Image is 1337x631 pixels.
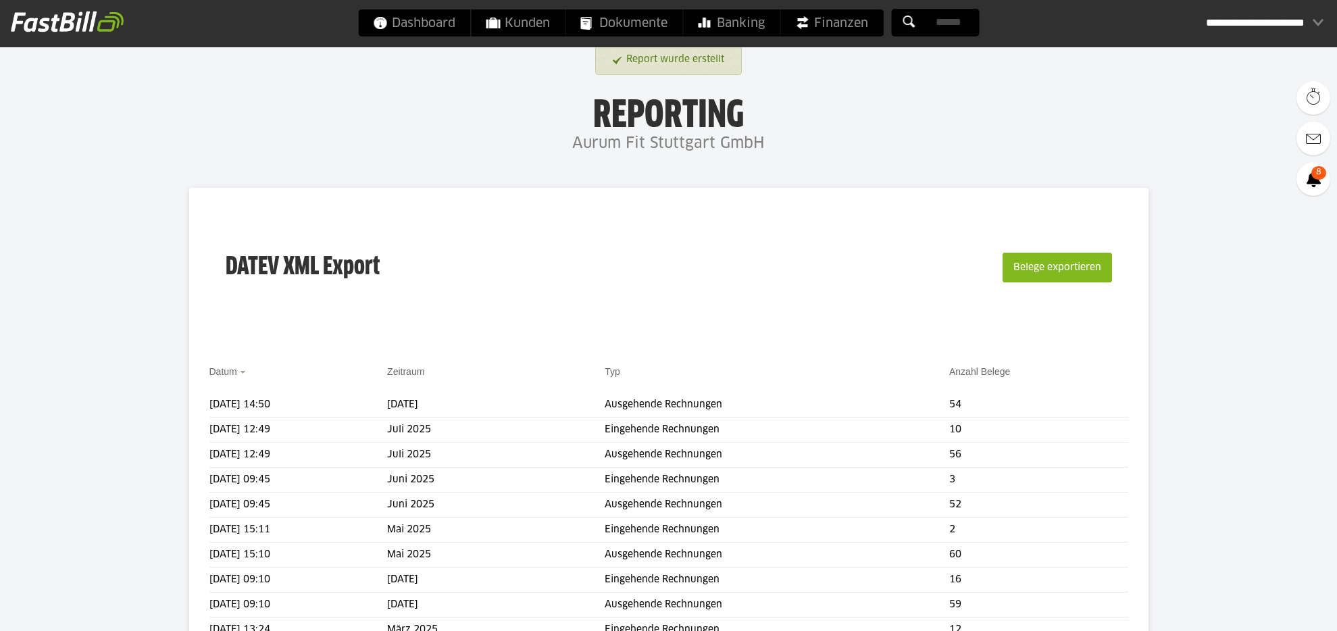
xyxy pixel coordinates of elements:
span: 8 [1311,166,1326,180]
td: Eingehende Rechnungen [605,567,949,592]
td: [DATE] 15:11 [209,518,388,542]
h3: DATEV XML Export [226,224,380,311]
td: 10 [949,418,1128,443]
td: Mai 2025 [387,542,605,567]
td: Juli 2025 [387,418,605,443]
span: Banking [698,9,765,36]
td: Eingehende Rechnungen [605,518,949,542]
a: Report wurde erstellt [613,47,724,72]
td: [DATE] 09:10 [209,592,388,617]
td: Eingehende Rechnungen [605,418,949,443]
a: Anzahl Belege [949,366,1010,377]
td: [DATE] 15:10 [209,542,388,567]
a: Zeitraum [387,366,424,377]
span: Kunden [486,9,550,36]
td: Juni 2025 [387,468,605,493]
td: Eingehende Rechnungen [605,468,949,493]
td: [DATE] 09:45 [209,468,388,493]
td: Ausgehende Rechnungen [605,542,949,567]
span: Dashboard [373,9,455,36]
td: [DATE] 12:49 [209,418,388,443]
td: 59 [949,592,1128,617]
a: Datum [209,366,237,377]
td: [DATE] [387,567,605,592]
td: 3 [949,468,1128,493]
td: 16 [949,567,1128,592]
a: Banking [683,9,780,36]
td: Juni 2025 [387,493,605,518]
td: [DATE] 09:45 [209,493,388,518]
a: Finanzen [780,9,883,36]
h1: Reporting [135,95,1202,130]
a: Dashboard [358,9,470,36]
img: sort_desc.gif [240,371,249,374]
td: [DATE] [387,592,605,617]
a: Typ [605,366,620,377]
td: Ausgehende Rechnungen [605,592,949,617]
td: 60 [949,542,1128,567]
img: fastbill_logo_white.png [11,11,124,32]
td: 2 [949,518,1128,542]
td: [DATE] 09:10 [209,567,388,592]
td: [DATE] 12:49 [209,443,388,468]
td: Ausgehende Rechnungen [605,493,949,518]
td: Ausgehende Rechnungen [605,443,949,468]
button: Belege exportieren [1003,253,1112,282]
td: 52 [949,493,1128,518]
a: Dokumente [565,9,682,36]
td: [DATE] 14:50 [209,393,388,418]
td: Ausgehende Rechnungen [605,393,949,418]
a: 8 [1296,162,1330,196]
td: Juli 2025 [387,443,605,468]
span: Finanzen [795,9,868,36]
td: Mai 2025 [387,518,605,542]
td: 56 [949,443,1128,468]
span: Dokumente [580,9,667,36]
a: Kunden [471,9,565,36]
td: [DATE] [387,393,605,418]
td: 54 [949,393,1128,418]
